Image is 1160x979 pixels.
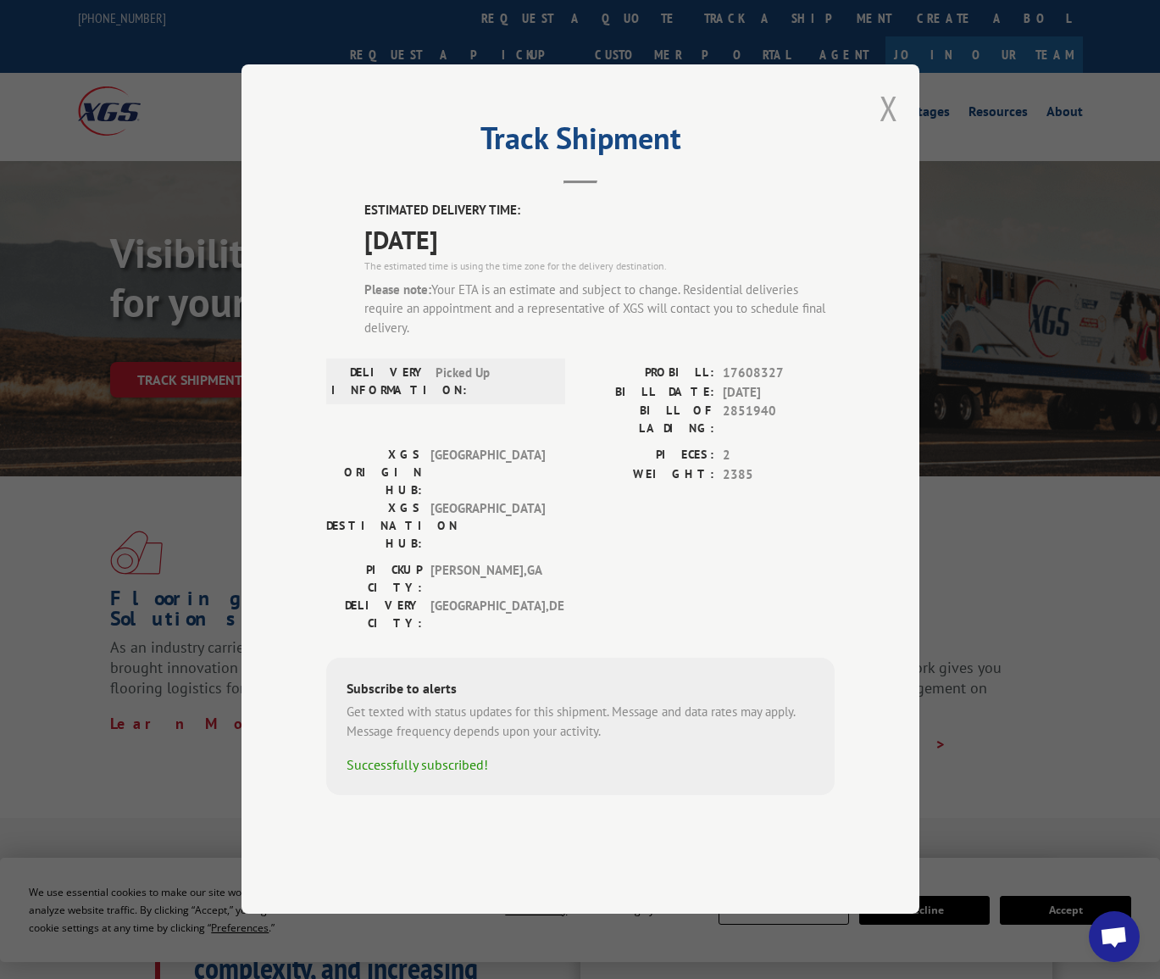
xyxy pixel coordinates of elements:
[331,364,427,400] label: DELIVERY INFORMATION:
[723,465,835,485] span: 2385
[364,220,835,259] span: [DATE]
[364,259,835,274] div: The estimated time is using the time zone for the delivery destination.
[580,447,714,466] label: PIECES:
[326,126,835,159] h2: Track Shipment
[1089,911,1140,962] div: Open chat
[723,364,835,384] span: 17608327
[347,755,814,776] div: Successfully subscribed!
[347,704,814,742] div: Get texted with status updates for this shipment. Message and data rates may apply. Message frequ...
[580,465,714,485] label: WEIGHT:
[580,364,714,384] label: PROBILL:
[723,383,835,403] span: [DATE]
[364,281,431,298] strong: Please note:
[364,202,835,221] label: ESTIMATED DELIVERY TIME:
[326,562,422,598] label: PICKUP CITY:
[430,598,545,633] span: [GEOGRAPHIC_DATA] , DE
[723,447,835,466] span: 2
[430,562,545,598] span: [PERSON_NAME] , GA
[364,281,835,338] div: Your ETA is an estimate and subject to change. Residential deliveries require an appointment and ...
[326,447,422,500] label: XGS ORIGIN HUB:
[326,598,422,633] label: DELIVERY CITY:
[430,447,545,500] span: [GEOGRAPHIC_DATA]
[430,500,545,553] span: [GEOGRAPHIC_DATA]
[580,383,714,403] label: BILL DATE:
[326,500,422,553] label: XGS DESTINATION HUB:
[580,403,714,438] label: BILL OF LADING:
[347,679,814,704] div: Subscribe to alerts
[880,86,898,131] button: Close modal
[436,364,550,400] span: Picked Up
[723,403,835,438] span: 2851940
